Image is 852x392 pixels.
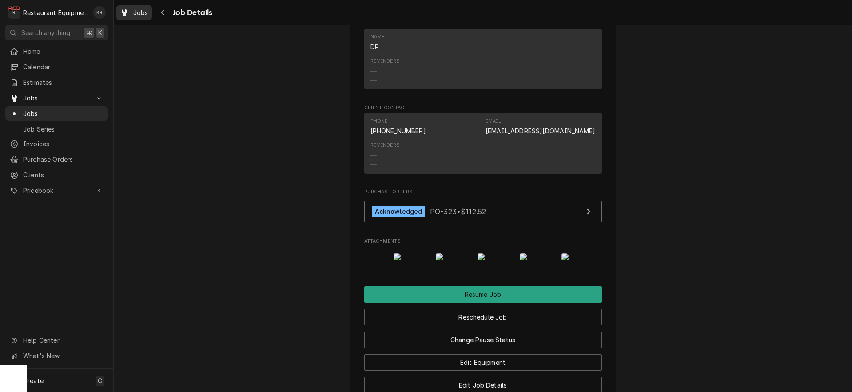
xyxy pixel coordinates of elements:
[364,332,602,348] button: Change Pause Status
[364,303,602,325] div: Button Group Row
[23,351,103,360] span: What's New
[364,20,602,93] div: Location Contact
[23,93,90,103] span: Jobs
[520,253,555,260] img: XZbpyk9KQUukCXMzLjV2
[116,5,152,20] a: Jobs
[23,109,104,118] span: Jobs
[561,253,597,260] img: cFc0tzjITpagcZqKoNIB
[430,207,486,216] span: PO-323 • $112.52
[5,122,108,136] a: Job Series
[370,142,400,169] div: Reminders
[370,127,426,135] a: [PHONE_NUMBER]
[23,8,88,17] div: Restaurant Equipment Diagnostics
[23,186,90,195] span: Pricebook
[5,106,108,121] a: Jobs
[5,91,108,105] a: Go to Jobs
[370,142,400,149] div: Reminders
[478,253,513,260] img: hyWkaJCHQBu6y9LYm0PZ
[170,7,213,19] span: Job Details
[370,118,426,136] div: Phone
[93,6,106,19] div: Kelli Robinette's Avatar
[370,150,377,160] div: —
[370,118,388,125] div: Phone
[364,104,602,178] div: Client Contact
[364,238,602,268] div: Attachments
[8,6,20,19] div: R
[98,376,102,385] span: C
[23,139,104,148] span: Invoices
[98,28,102,37] span: K
[486,118,595,136] div: Email
[370,33,385,51] div: Name
[23,124,104,134] span: Job Series
[370,66,377,76] div: —
[436,253,471,260] img: ZpIqTWgcRxK2kwOXy1aA
[5,348,108,363] a: Go to What's New
[5,44,108,59] a: Home
[370,58,400,85] div: Reminders
[23,62,104,72] span: Calendar
[370,58,400,65] div: Reminders
[5,136,108,151] a: Invoices
[364,286,602,303] button: Resume Job
[23,78,104,87] span: Estimates
[8,6,20,19] div: Restaurant Equipment Diagnostics's Avatar
[370,160,377,169] div: —
[86,28,92,37] span: ⌘
[23,155,104,164] span: Purchase Orders
[21,28,70,37] span: Search anything
[5,75,108,90] a: Estimates
[23,170,104,180] span: Clients
[486,127,595,135] a: [EMAIL_ADDRESS][DOMAIN_NAME]
[364,325,602,348] div: Button Group Row
[23,377,44,384] span: Create
[5,152,108,167] a: Purchase Orders
[364,201,602,223] a: View Purchase Order
[394,253,429,260] img: 7oEKO5sjQpOU7hFrI1wK
[364,246,602,268] span: Attachments
[370,33,385,40] div: Name
[133,8,148,17] span: Jobs
[5,60,108,74] a: Calendar
[372,206,426,218] div: Acknowledged
[364,104,602,112] span: Client Contact
[364,286,602,303] div: Button Group Row
[5,333,108,348] a: Go to Help Center
[23,336,103,345] span: Help Center
[364,188,602,227] div: Purchase Orders
[370,42,379,52] div: DR
[364,29,602,94] div: Location Contact List
[370,76,377,85] div: —
[364,29,602,90] div: Contact
[352,253,387,260] img: V5lo6qkTlW11P9Xc59xo
[364,354,602,371] button: Edit Equipment
[5,168,108,182] a: Clients
[364,348,602,371] div: Button Group Row
[5,183,108,198] a: Go to Pricebook
[23,47,104,56] span: Home
[93,6,106,19] div: KR
[156,5,170,20] button: Navigate back
[364,188,602,196] span: Purchase Orders
[364,309,602,325] button: Reschedule Job
[364,238,602,245] span: Attachments
[364,113,602,174] div: Contact
[486,118,501,125] div: Email
[364,113,602,178] div: Client Contact List
[5,25,108,40] button: Search anything⌘K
